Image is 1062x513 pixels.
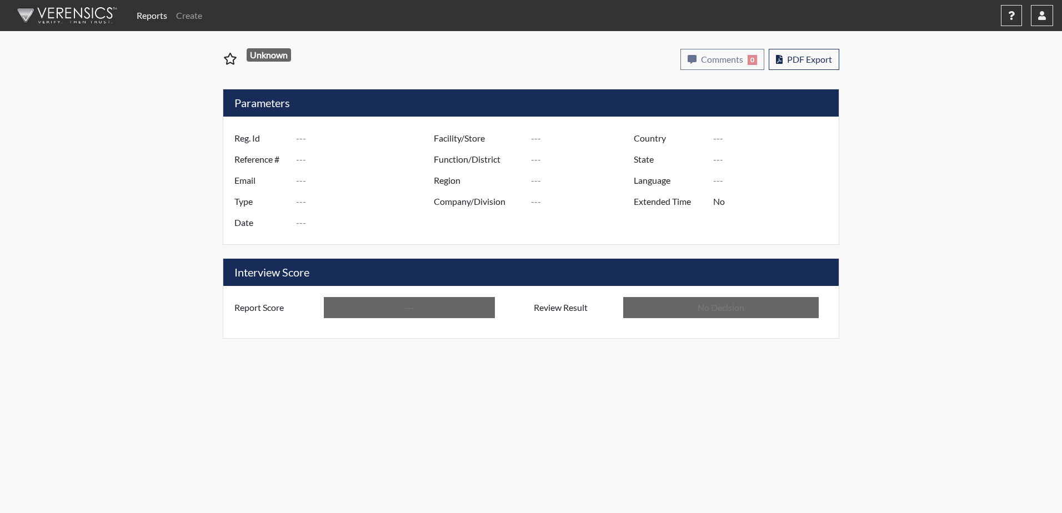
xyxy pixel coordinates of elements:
[713,128,836,149] input: ---
[425,170,531,191] label: Region
[787,54,832,64] span: PDF Export
[247,48,292,62] span: Unknown
[748,55,757,65] span: 0
[226,212,296,233] label: Date
[623,297,819,318] input: No Decision
[525,297,623,318] label: Review Result
[296,212,437,233] input: ---
[324,297,495,318] input: ---
[296,128,437,149] input: ---
[226,297,324,318] label: Report Score
[713,170,836,191] input: ---
[226,191,296,212] label: Type
[223,89,839,117] h5: Parameters
[132,4,172,27] a: Reports
[625,149,713,170] label: State
[625,170,713,191] label: Language
[531,170,637,191] input: ---
[425,128,531,149] label: Facility/Store
[769,49,839,70] button: PDF Export
[425,191,531,212] label: Company/Division
[296,170,437,191] input: ---
[680,49,764,70] button: Comments0
[713,149,836,170] input: ---
[713,191,836,212] input: ---
[701,54,743,64] span: Comments
[172,4,207,27] a: Create
[226,149,296,170] label: Reference #
[226,128,296,149] label: Reg. Id
[531,128,637,149] input: ---
[296,191,437,212] input: ---
[625,128,713,149] label: Country
[296,149,437,170] input: ---
[625,191,713,212] label: Extended Time
[226,170,296,191] label: Email
[425,149,531,170] label: Function/District
[531,149,637,170] input: ---
[223,259,839,286] h5: Interview Score
[531,191,637,212] input: ---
